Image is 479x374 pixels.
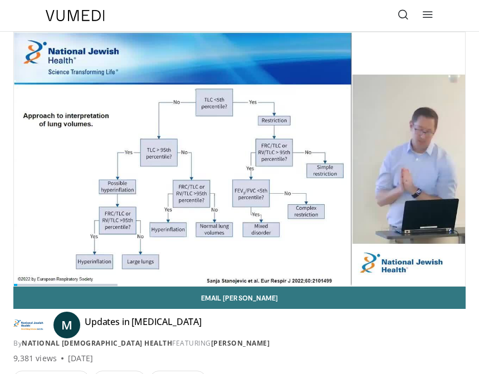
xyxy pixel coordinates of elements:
a: M [53,312,80,338]
a: Email [PERSON_NAME] [13,287,466,309]
span: 9,381 views [13,353,57,364]
div: [DATE] [68,353,93,364]
a: National [DEMOGRAPHIC_DATA] Health [22,338,172,348]
h4: Updates in [MEDICAL_DATA] [85,316,202,334]
div: By FEATURING [13,338,466,348]
video-js: Video Player [14,32,465,286]
a: [PERSON_NAME] [211,338,270,348]
img: National Jewish Health [13,316,45,334]
img: VuMedi Logo [46,10,105,21]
